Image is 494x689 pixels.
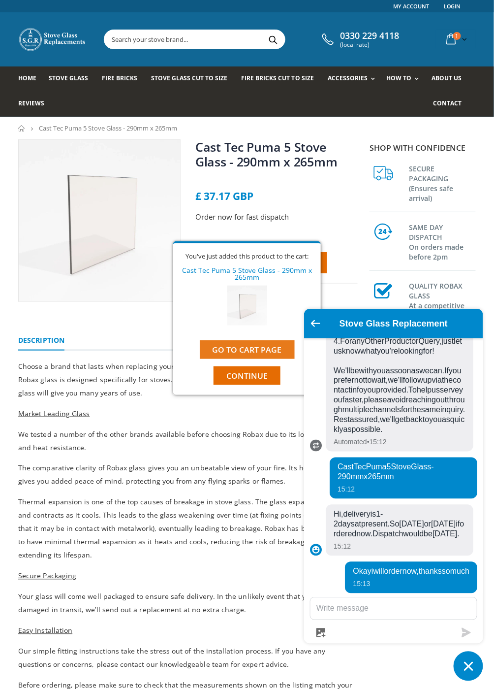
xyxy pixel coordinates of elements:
[151,74,227,82] span: Stove Glass Cut To Size
[182,265,312,282] a: Cast Tec Puma 5 Stove Glass - 290mm x 265mm
[18,92,52,117] a: Reviews
[301,309,486,681] inbox-online-store-chat: Shopify online store chat
[151,66,235,92] a: Stove Glass Cut To Size
[227,286,267,326] img: Cast Tec Puma 5 Stove Glass - 290mm x 265mm
[433,92,469,117] a: Contact
[409,162,476,203] h3: SECURE PACKAGING (Ensures safe arrival)
[18,66,44,92] a: Home
[200,340,295,359] a: Go to cart page
[214,366,280,385] button: Continue
[18,429,353,452] span: We tested a number of the other brands available before choosing Robax due to its longevity, clar...
[19,140,180,301] img: Rectangularstoveglass_wide_ec284835-ed7e-45fd-9677-f4d535ae1d93_800x_crop_center.webp
[433,99,462,107] span: Contact
[409,221,476,262] h3: SAME DAY DISPATCH On orders made before 2pm
[18,647,326,669] span: Our simple fitting instructions take the stress out of the installation process. If you have any ...
[18,571,76,581] span: Secure Packaging
[18,74,36,82] span: Home
[104,30,375,49] input: Search your stove brand...
[18,626,72,635] span: Easy Installation
[18,27,87,52] img: Stove Glass Replacement
[49,66,95,92] a: Stove Glass
[242,74,314,82] span: Fire Bricks Cut To Size
[102,74,137,82] span: Fire Bricks
[18,99,44,107] span: Reviews
[18,409,90,418] span: Market Leading Glass
[262,30,284,49] button: Search
[49,74,88,82] span: Stove Glass
[432,74,462,82] span: About us
[195,211,358,223] p: Order now for fast dispatch
[409,279,476,321] h3: QUALITY ROBAX GLASS At a competitive price
[18,497,353,560] span: Thermal expansion is one of the top causes of breakage in stove glass. The glass expands as it he...
[18,331,64,351] a: Description
[328,74,368,82] span: Accessories
[453,32,461,40] span: 1
[226,370,268,381] span: Continue
[432,66,469,92] a: About us
[39,124,177,132] span: Cast Tec Puma 5 Stove Glass - 290mm x 265mm
[18,361,343,397] span: Choose a brand that lasts when replacing your Cast Tec Puma 5 stove glass. Our [PERSON_NAME] Roba...
[328,66,380,92] a: Accessories
[18,592,343,615] span: Your glass will come well packaged to ensure safe delivery. In the unlikely event that your glass...
[18,125,26,131] a: Home
[386,74,411,82] span: How To
[386,66,424,92] a: How To
[242,66,321,92] a: Fire Bricks Cut To Size
[18,463,350,486] span: The comparative clarity of Robax glass gives you an unbeatable view of your fire. Its heat resist...
[443,30,469,49] a: 1
[181,253,313,260] div: You've just added this product to the cart:
[370,142,476,154] p: Shop with confidence
[195,138,338,170] a: Cast Tec Puma 5 Stove Glass - 290mm x 265mm
[195,189,253,203] span: £ 37.17 GBP
[102,66,145,92] a: Fire Bricks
